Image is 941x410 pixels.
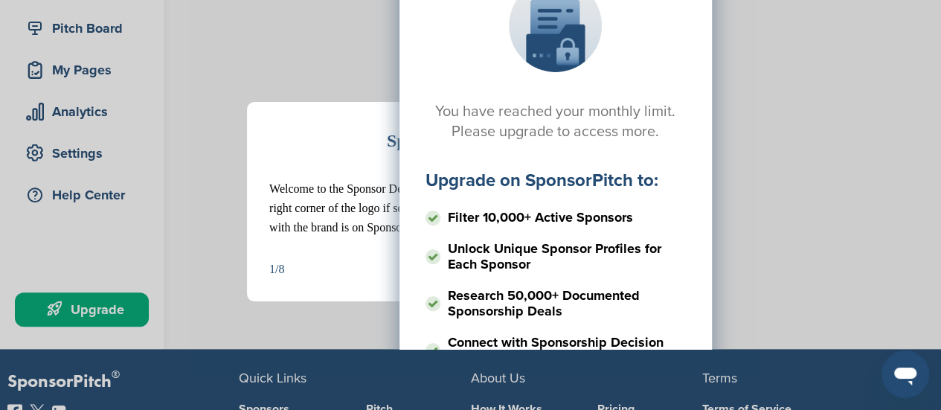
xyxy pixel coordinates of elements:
[425,205,686,231] li: Filter 10,000+ Active Sponsors
[425,330,686,371] li: Connect with Sponsorship Decision Makers
[425,236,686,278] li: Unlock Unique Sponsor Profiles for Each Sponsor
[425,283,686,324] li: Research 50,000+ Documented Sponsorship Deals
[425,170,658,191] label: Upgrade on SponsorPitch to:
[881,350,929,398] iframe: Button to launch messaging window
[425,102,686,142] h2: You have reached your monthly limit. Please upgrade to access more.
